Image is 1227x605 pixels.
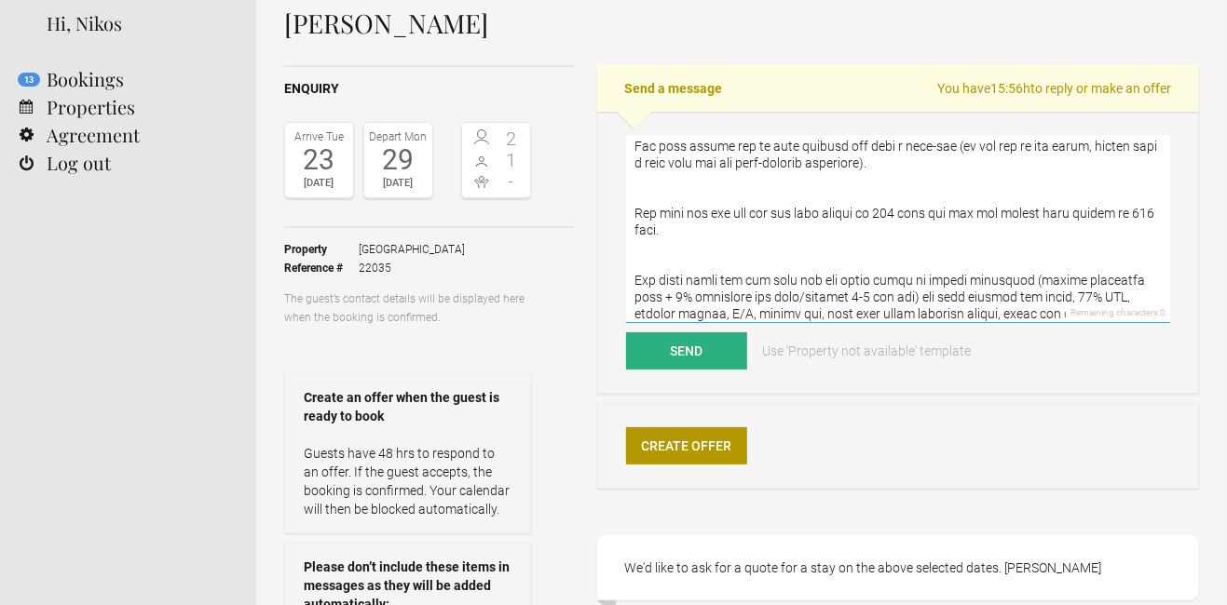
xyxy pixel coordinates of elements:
span: [GEOGRAPHIC_DATA] [359,240,465,259]
h2: Send a message [597,65,1199,112]
strong: Create an offer when the guest is ready to book [304,388,511,425]
span: - [497,172,526,191]
flynt-countdown: 15:56h [990,81,1030,96]
flynt-notification-badge: 13 [18,73,40,87]
strong: Reference # [284,259,359,277]
div: We'd like to ask for a quote for a stay on the above selected dates. [PERSON_NAME] [597,535,1199,600]
button: Send [626,332,747,370]
div: Hi, Nikos [47,9,228,37]
a: Create Offer [626,427,747,464]
span: 2 [497,129,526,148]
h1: [PERSON_NAME] [284,9,1199,37]
span: 1 [497,151,526,169]
div: [DATE] [290,174,348,193]
div: Arrive Tue [290,128,348,146]
a: Use 'Property not available' template [750,332,985,370]
p: Guests have 48 hrs to respond to an offer. If the guest accepts, the booking is confirmed. Your c... [304,444,511,518]
span: You have to reply or make an offer [937,79,1171,98]
span: 22035 [359,259,465,277]
div: 23 [290,146,348,174]
div: Depart Mon [369,128,428,146]
strong: Property [284,240,359,259]
h2: Enquiry [284,79,574,99]
p: The guest’s contact details will be displayed here when the booking is confirmed. [284,289,531,327]
div: [DATE] [369,174,428,193]
div: 29 [369,146,428,174]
